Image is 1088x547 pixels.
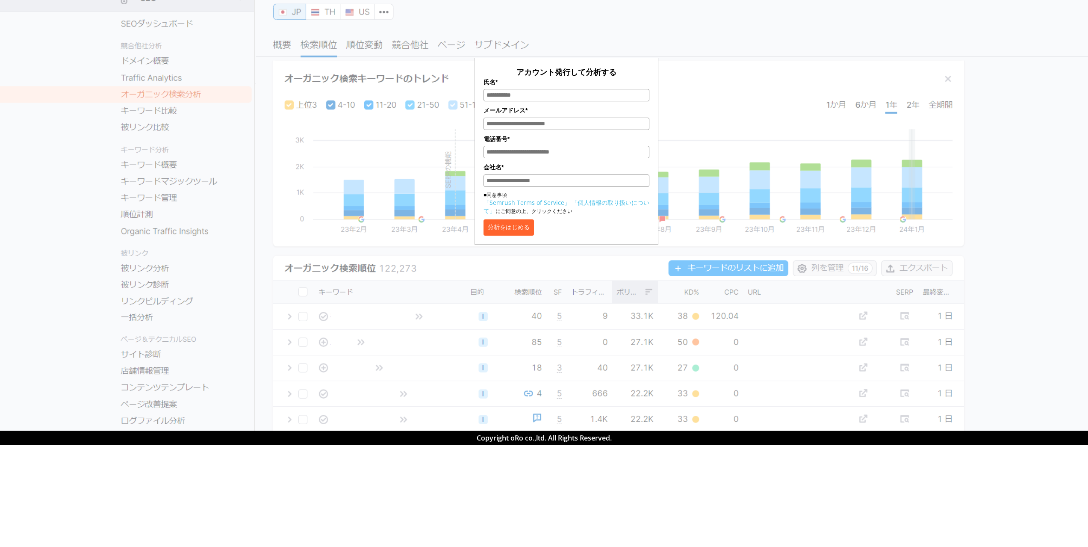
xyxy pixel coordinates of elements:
p: ■同意事項 にご同意の上、クリックください [484,191,649,215]
button: 分析をはじめる [484,219,534,236]
label: メールアドレス* [484,106,649,115]
span: Copyright oRo co.,ltd. All Rights Reserved. [477,433,612,443]
span: アカウント発行して分析する [516,67,616,77]
a: 「個人情報の取り扱いについて」 [484,198,649,215]
label: 電話番号* [484,134,649,144]
a: 「Semrush Terms of Service」 [484,198,570,207]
